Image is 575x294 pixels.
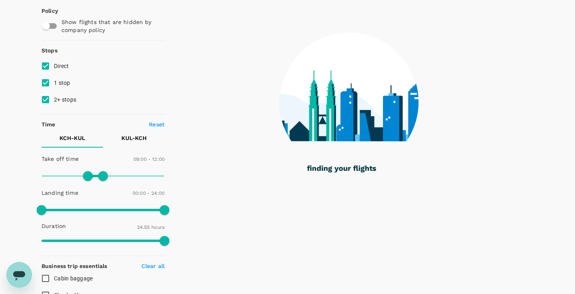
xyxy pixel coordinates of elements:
[42,189,78,197] p: Landing time
[61,18,159,34] p: Show flights that are hidden by company policy
[54,275,93,282] span: Cabin baggage
[141,262,165,270] p: Clear all
[149,120,165,128] p: Reset
[42,47,57,54] strong: Stops
[42,120,56,128] p: Time
[54,63,69,69] span: Direct
[42,155,79,163] p: Take off time
[59,134,85,142] p: KCH - KUL
[42,263,107,269] strong: Business trip essentials
[133,190,165,196] span: 00:00 - 24:00
[54,96,76,103] span: 2+ stops
[307,166,376,173] g: finding your flights
[54,80,70,86] span: 1 stop
[121,134,147,142] p: KUL - KCH
[137,224,165,230] span: 24.55 hours
[42,222,66,230] p: Duration
[42,7,49,15] p: Policy
[6,262,32,288] iframe: Button to launch messaging window
[133,156,165,162] span: 09:00 - 12:00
